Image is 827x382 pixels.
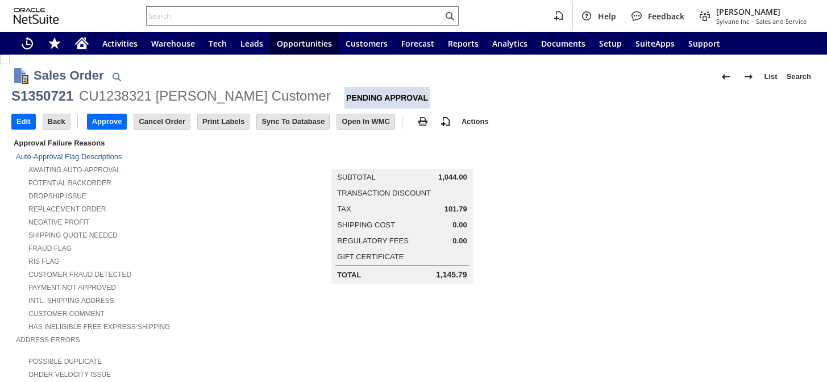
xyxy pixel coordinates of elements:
span: Documents [541,38,585,49]
span: Feedback [648,11,684,22]
a: Total [337,271,361,279]
a: Forecast [394,32,441,55]
a: Recent Records [14,32,41,55]
span: Reports [448,38,479,49]
a: Leads [234,32,270,55]
input: Search [147,9,443,23]
span: Setup [599,38,622,49]
svg: Shortcuts [48,36,61,50]
svg: logo [14,8,59,24]
a: Shipping Cost [337,221,395,229]
input: Cancel Order [134,114,190,129]
a: Search [782,68,816,86]
span: Help [598,11,616,22]
a: Customer Comment [28,310,105,318]
a: Customer Fraud Detected [28,271,131,279]
img: Quick Find [110,70,123,84]
span: Leads [240,38,263,49]
a: Activities [95,32,144,55]
span: Warehouse [151,38,195,49]
a: Setup [592,32,629,55]
a: Opportunities [270,32,339,55]
span: 101.79 [444,205,467,214]
input: Sync To Database [257,114,329,129]
span: 0.00 [452,236,467,246]
img: Next [742,70,755,84]
a: Documents [534,32,592,55]
span: Opportunities [277,38,332,49]
a: Customers [339,32,394,55]
h1: Sales Order [34,66,104,85]
a: Analytics [485,32,534,55]
a: Tax [337,205,351,213]
span: Analytics [492,38,527,49]
div: CU1238321 [PERSON_NAME] Customer [79,87,331,105]
span: [PERSON_NAME] [716,6,807,17]
span: Forecast [401,38,434,49]
a: Payment not approved [28,284,116,292]
a: Transaction Discount [337,189,431,197]
div: S1350721 [11,87,73,105]
input: Approve [88,114,127,129]
img: Previous [719,70,733,84]
a: Gift Certificate [337,252,404,261]
span: 1,044.00 [438,173,467,182]
a: Auto-Approval Flag Descriptions [16,152,122,161]
caption: Summary [331,151,472,169]
a: Shipping Quote Needed [28,231,118,239]
a: RIS flag [28,258,60,265]
a: Replacement Order [28,205,106,213]
a: Negative Profit [28,218,89,226]
a: Possible Duplicate [28,358,102,366]
a: Warehouse [144,32,202,55]
a: Has Ineligible Free Express Shipping [28,323,170,331]
span: Sylvane Inc [716,17,749,26]
span: 0.00 [452,221,467,230]
a: Dropship Issue [28,192,86,200]
a: Awaiting Auto-Approval [28,166,120,174]
input: Back [43,114,70,129]
a: Address Errors [16,336,80,344]
input: Print Labels [198,114,249,129]
div: Approval Failure Reasons [11,136,275,150]
a: List [760,68,782,86]
a: Fraud Flag [28,244,72,252]
span: Sales and Service [756,17,807,26]
img: add-record.svg [439,115,452,128]
div: Shortcuts [41,32,68,55]
a: Intl. Shipping Address [28,297,114,305]
img: print.svg [416,115,430,128]
a: SuiteApps [629,32,681,55]
div: Pending Approval [344,87,430,109]
span: 1,145.79 [436,270,467,280]
svg: Home [75,36,89,50]
span: Customers [346,38,388,49]
a: Support [681,32,727,55]
a: Subtotal [337,173,375,181]
svg: Search [443,9,456,23]
a: Reports [441,32,485,55]
span: - [751,17,754,26]
span: Support [688,38,720,49]
span: SuiteApps [635,38,675,49]
input: Open In WMC [337,114,394,129]
span: Activities [102,38,138,49]
a: Actions [457,117,493,126]
svg: Recent Records [20,36,34,50]
a: Order Velocity Issue [28,371,111,379]
input: Edit [12,114,35,129]
a: Tech [202,32,234,55]
a: Home [68,32,95,55]
a: Potential Backorder [28,179,111,187]
a: Regulatory Fees [337,236,408,245]
span: Tech [209,38,227,49]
